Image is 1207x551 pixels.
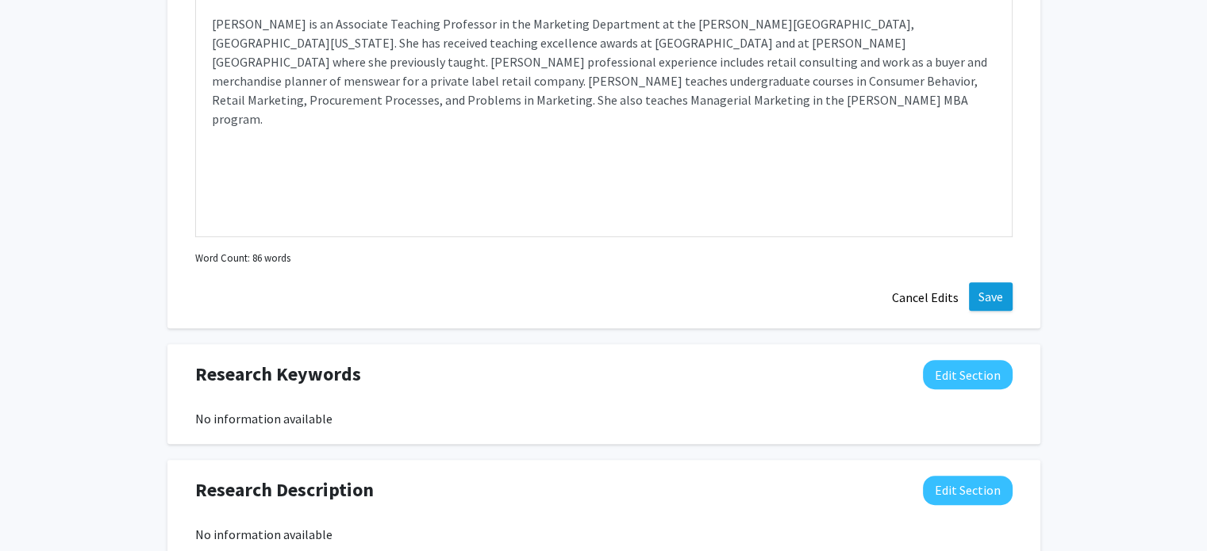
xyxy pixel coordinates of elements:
div: No information available [195,525,1013,544]
span: Research Keywords [195,360,361,388]
button: Cancel Edits [882,282,969,312]
div: No information available [195,409,1013,428]
small: Word Count: 86 words [195,251,290,266]
iframe: Chat [12,480,67,539]
button: Save [969,282,1013,311]
button: Edit Research Description [923,476,1013,505]
button: Edit Research Keywords [923,360,1013,389]
span: Research Description [195,476,374,504]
